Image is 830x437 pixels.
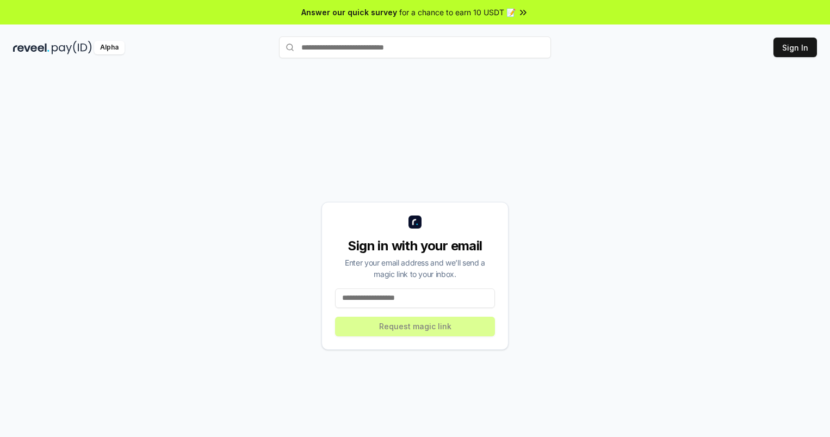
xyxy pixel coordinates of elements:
div: Sign in with your email [335,237,495,255]
img: pay_id [52,41,92,54]
span: Answer our quick survey [301,7,397,18]
span: for a chance to earn 10 USDT 📝 [399,7,516,18]
img: logo_small [408,216,422,229]
img: reveel_dark [13,41,49,54]
div: Enter your email address and we’ll send a magic link to your inbox. [335,257,495,280]
div: Alpha [94,41,125,54]
button: Sign In [773,38,817,57]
